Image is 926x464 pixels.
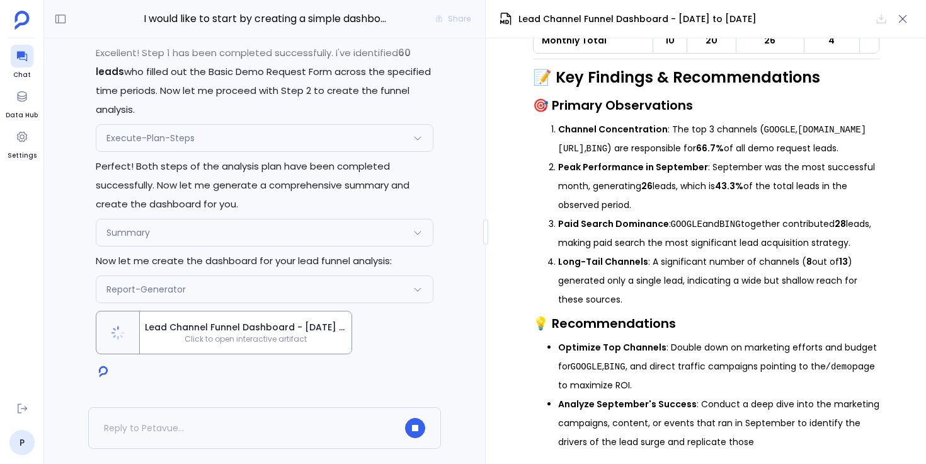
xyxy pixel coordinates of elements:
strong: Long-Tail Channels [558,255,648,268]
code: GOOGLE [671,219,702,229]
code: /demo [826,362,852,372]
p: Excellent! Step 1 has been completed successfully. I've identified who filled out the Basic Demo ... [96,43,433,119]
a: Settings [8,125,37,161]
strong: 10 [665,34,675,47]
span: Lead Channel Funnel Dashboard - [DATE] to [DATE] [145,321,346,334]
a: Chat [11,45,33,80]
li: : A significant number of channels ( out of ) generated only a single lead, indicating a wide but... [558,252,879,309]
p: Now let me create the dashboard for your lead funnel analysis: [96,252,433,270]
strong: 20 [706,34,717,47]
code: BING [719,219,741,229]
span: Execute-Plan-Steps [106,132,195,144]
span: Lead Channel Funnel Dashboard - [DATE] to [DATE] [518,13,757,26]
p: Perfect! Both steps of the analysis plan have been completed successfully. Now let me generate a ... [96,157,433,214]
span: I would like to start by creating a simple dashboard. My goal is a funnel view of my leads by cha... [144,11,386,27]
code: GOOGLE [764,125,796,135]
strong: Channel Concentration [558,123,668,136]
button: Lead Channel Funnel Dashboard - [DATE] to [DATE]Click to open interactive artifact [96,311,352,354]
h2: 📝 Key Findings & Recommendations [533,67,879,88]
strong: 8 [806,255,812,268]
code: BING [604,362,626,372]
strong: 4 [828,34,835,47]
li: : The top 3 channels ( , , ) are responsible for of all demo request leads. [558,120,879,158]
span: Data Hub [6,110,38,120]
span: Settings [8,151,37,161]
strong: 28 [835,217,846,230]
li: : Conduct a deep dive into the marketing campaigns, content, or events that ran in September to i... [558,395,879,451]
span: Report-Generator [106,283,186,296]
strong: 26 [641,180,653,192]
img: petavue logo [14,11,30,30]
span: Chat [11,70,33,80]
strong: Analyze September's Success [558,398,697,410]
strong: 43.3% [715,180,743,192]
strong: 66.7% [696,142,724,154]
a: P [9,430,35,455]
strong: Monthly Total [542,34,607,47]
li: : and together contributed leads, making paid search the most significant lead acquisition strategy. [558,214,879,252]
h3: 🎯 Primary Observations [533,96,879,115]
strong: Optimize Top Channels [558,341,666,354]
h3: 💡 Recommendations [533,314,879,333]
strong: 26 [764,34,775,47]
span: Click to open interactive artifact [140,334,352,344]
span: Summary [106,226,150,239]
li: : September was the most successful month, generating leads, which is of the total leads in the o... [558,158,879,214]
li: : Double down on marketing efforts and budget for , , and direct traffic campaigns pointing to th... [558,338,879,395]
code: BING [586,144,608,154]
strong: 13 [839,255,848,268]
strong: Paid Search Dominance [558,217,669,230]
code: GOOGLE [571,362,602,372]
a: Data Hub [6,85,38,120]
strong: Peak Performance in September [558,161,708,173]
